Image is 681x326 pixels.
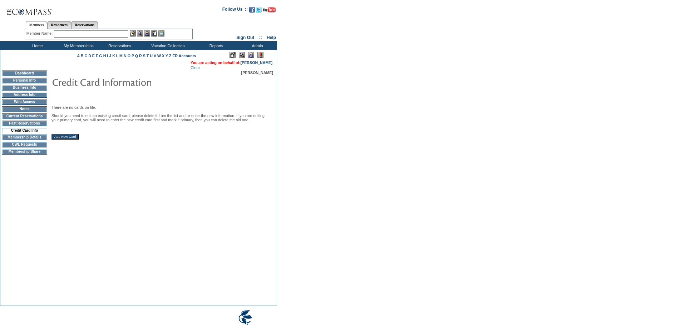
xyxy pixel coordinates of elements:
[2,92,47,98] td: Address Info
[119,54,123,58] a: M
[2,70,47,76] td: Dashboard
[2,78,47,83] td: Personal Info
[71,21,98,29] a: Reservations
[150,54,153,58] a: U
[47,21,71,29] a: Residences
[257,52,263,58] img: Log Concern/Member Elevation
[92,54,95,58] a: E
[2,113,47,119] td: Current Reservations
[256,7,262,13] img: Follow us on Twitter
[236,41,277,50] td: Admin
[84,54,87,58] a: C
[222,6,248,15] td: Follow Us ::
[144,30,150,37] img: Impersonate
[6,2,53,16] img: Compass Home
[239,52,245,58] img: View Mode
[2,99,47,105] td: Web Access
[109,54,111,58] a: J
[96,54,98,58] a: F
[52,75,195,89] img: pgTtlCreditCardInfo.gif
[147,54,149,58] a: T
[236,35,254,40] a: Sign Out
[51,134,79,140] input: Add New Card
[151,30,157,37] img: Reservations
[249,7,255,13] img: Become our fan on Facebook
[57,41,98,50] td: My Memberships
[191,65,200,70] a: Clear
[263,9,276,13] a: Subscribe to our YouTube Channel
[139,54,142,58] a: R
[132,54,134,58] a: P
[2,128,47,133] td: Credit Card Info
[137,30,143,37] img: View
[16,41,57,50] td: Home
[158,30,164,37] img: b_calculator.gif
[112,54,115,58] a: K
[99,54,102,58] a: G
[88,54,91,58] a: D
[2,142,47,147] td: CWL Requests
[154,54,156,58] a: V
[166,54,168,58] a: Y
[241,70,273,75] span: [PERSON_NAME]
[139,41,195,50] td: Vacation Collection
[130,30,136,37] img: b_edit.gif
[249,9,255,13] a: Become our fan on Facebook
[2,106,47,112] td: Notes
[98,41,139,50] td: Reservations
[77,54,80,58] a: A
[241,60,272,65] a: [PERSON_NAME]
[103,54,106,58] a: H
[51,101,273,110] p: There are no cards on file.
[107,54,108,58] a: I
[267,35,276,40] a: Help
[2,135,47,140] td: Membership Details
[263,7,276,13] img: Subscribe to our YouTube Channel
[26,30,54,37] div: Member Name:
[256,9,262,13] a: Follow us on Twitter
[26,21,48,29] a: Members
[124,54,127,58] a: N
[191,60,272,65] span: You are acting on behalf of:
[51,113,266,122] p: Should you need to edit an existing credit card, please delete it from the list and re-enter the ...
[259,35,262,40] span: ::
[172,54,196,58] a: ER Accounts
[248,52,254,58] img: Impersonate
[230,52,236,58] img: Edit Mode
[81,54,84,58] a: B
[2,85,47,91] td: Business Info
[169,54,172,58] a: Z
[195,41,236,50] td: Reports
[157,54,161,58] a: W
[162,54,164,58] a: X
[128,54,130,58] a: O
[135,54,138,58] a: Q
[116,54,118,58] a: L
[2,149,47,155] td: Membership Share
[2,121,47,126] td: Past Reservations
[143,54,145,58] a: S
